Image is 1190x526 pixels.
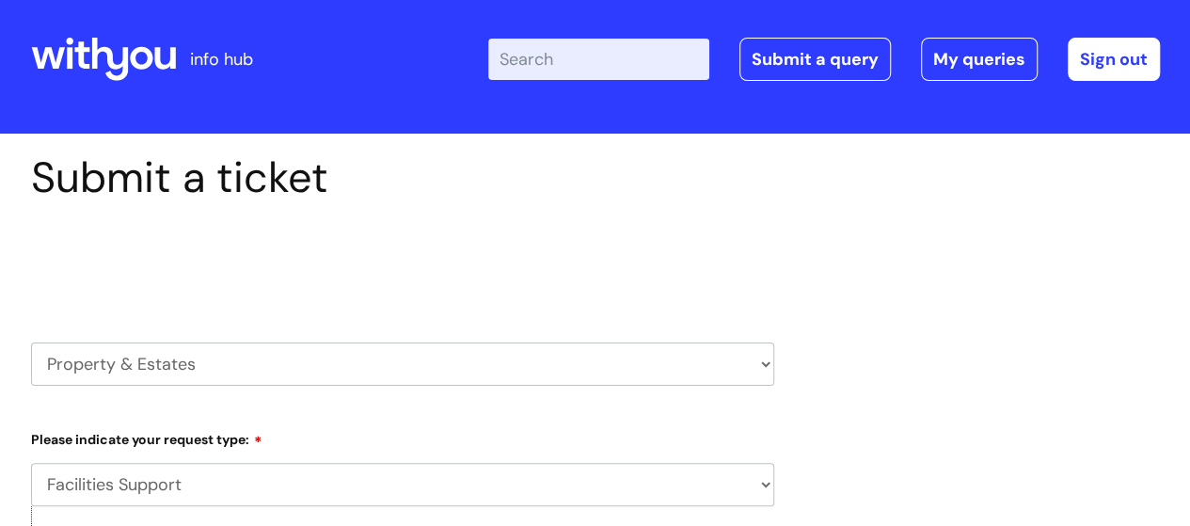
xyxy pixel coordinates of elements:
a: Sign out [1068,38,1160,81]
h1: Submit a ticket [31,152,774,203]
a: Submit a query [739,38,891,81]
h2: Select issue type [31,247,774,281]
label: Please indicate your request type: [31,425,774,448]
div: | - [488,38,1160,81]
input: Search [488,39,709,80]
p: info hub [190,44,253,74]
a: My queries [921,38,1038,81]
